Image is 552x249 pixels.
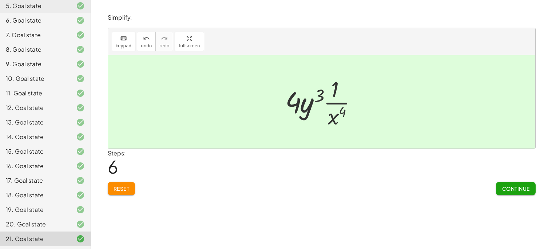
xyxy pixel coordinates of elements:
[76,103,85,112] i: Task finished and correct.
[137,32,156,51] button: undoundo
[6,1,64,10] div: 5. Goal state
[76,205,85,214] i: Task finished and correct.
[6,31,64,39] div: 7. Goal state
[114,185,130,192] span: Reset
[6,205,64,214] div: 19. Goal state
[6,103,64,112] div: 12. Goal state
[76,234,85,243] i: Task finished and correct.
[6,133,64,141] div: 14. Goal state
[6,60,64,68] div: 9. Goal state
[108,155,118,178] span: 6
[159,43,169,48] span: redo
[108,182,135,195] button: Reset
[76,1,85,10] i: Task finished and correct.
[502,185,529,192] span: Continue
[175,32,204,51] button: fullscreen
[6,176,64,185] div: 17. Goal state
[76,118,85,127] i: Task finished and correct.
[76,60,85,68] i: Task finished and correct.
[76,16,85,25] i: Task finished and correct.
[108,13,536,22] p: Simplify.
[108,149,126,157] label: Steps:
[161,34,168,43] i: redo
[496,182,535,195] button: Continue
[6,220,64,229] div: 20. Goal state
[76,147,85,156] i: Task finished and correct.
[76,74,85,83] i: Task finished and correct.
[76,89,85,98] i: Task finished and correct.
[6,45,64,54] div: 8. Goal state
[6,89,64,98] div: 11. Goal state
[6,16,64,25] div: 6. Goal state
[76,31,85,39] i: Task finished and correct.
[76,220,85,229] i: Task finished and correct.
[76,133,85,141] i: Task finished and correct.
[6,147,64,156] div: 15. Goal state
[6,162,64,170] div: 16. Goal state
[143,34,150,43] i: undo
[76,45,85,54] i: Task finished and correct.
[6,234,64,243] div: 21. Goal state
[112,32,136,51] button: keyboardkeypad
[76,176,85,185] i: Task finished and correct.
[76,162,85,170] i: Task finished and correct.
[116,43,132,48] span: keypad
[6,74,64,83] div: 10. Goal state
[6,118,64,127] div: 13. Goal state
[120,34,127,43] i: keyboard
[179,43,200,48] span: fullscreen
[155,32,173,51] button: redoredo
[76,191,85,199] i: Task finished and correct.
[141,43,152,48] span: undo
[6,191,64,199] div: 18. Goal state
